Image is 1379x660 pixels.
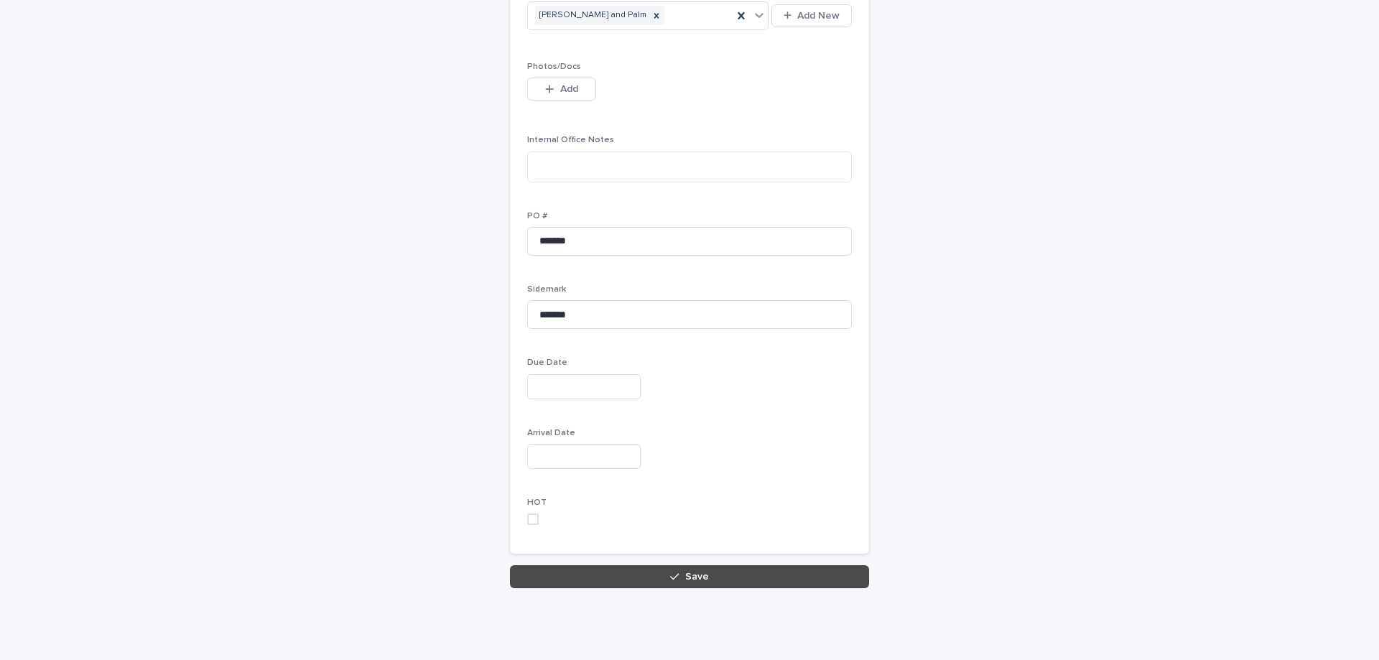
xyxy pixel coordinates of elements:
button: Add New [771,4,852,27]
span: PO # [527,212,547,220]
span: Save [685,572,709,582]
span: Arrival Date [527,429,575,437]
span: Sidemark [527,285,566,294]
div: [PERSON_NAME] and Palm [535,6,649,25]
span: Due Date [527,358,567,367]
button: Add [527,78,596,101]
span: Add [560,84,578,94]
span: HOT [527,498,547,507]
span: Add New [797,11,840,21]
span: Photos/Docs [527,62,581,71]
span: Internal Office Notes [527,136,614,144]
button: Save [510,565,869,588]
